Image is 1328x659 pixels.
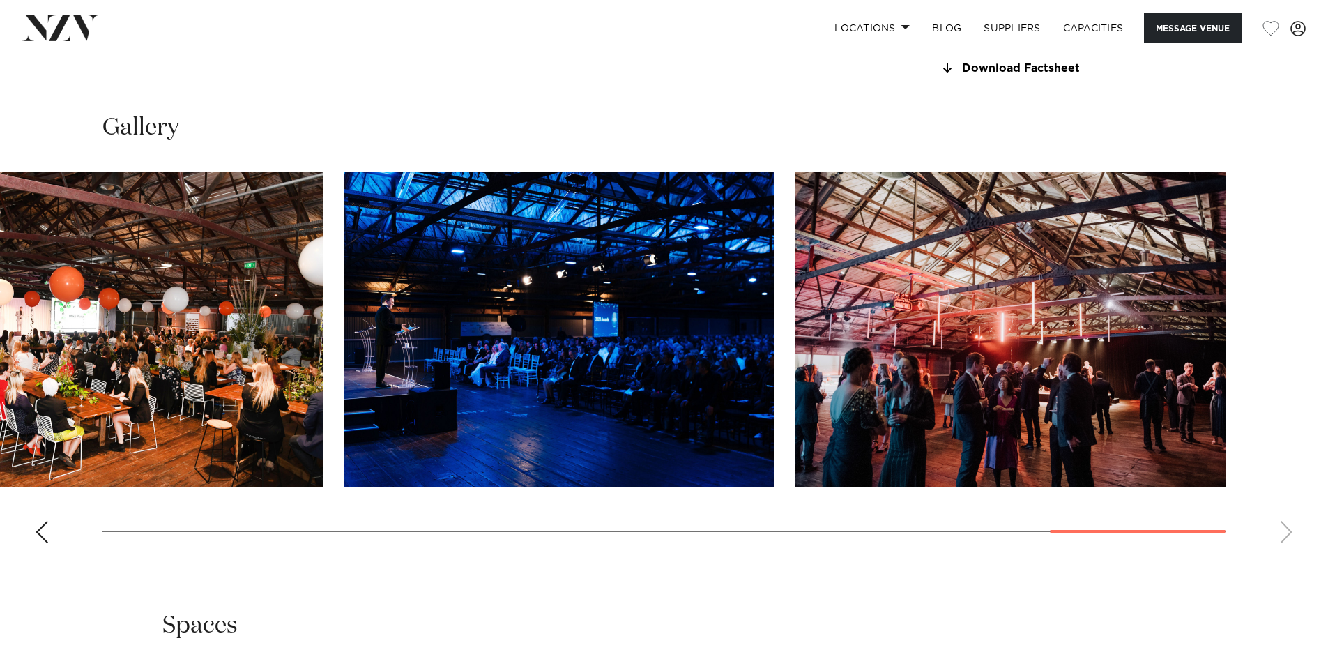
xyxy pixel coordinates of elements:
h2: Gallery [102,112,179,144]
swiper-slide: 15 / 16 [344,172,774,487]
a: SUPPLIERS [972,13,1051,43]
a: Capacities [1052,13,1135,43]
swiper-slide: 16 / 16 [795,172,1226,487]
img: nzv-logo.png [22,15,98,40]
a: Download Factsheet [939,62,1166,75]
h2: Spaces [162,610,238,642]
a: BLOG [921,13,972,43]
a: Locations [823,13,921,43]
button: Message Venue [1144,13,1242,43]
